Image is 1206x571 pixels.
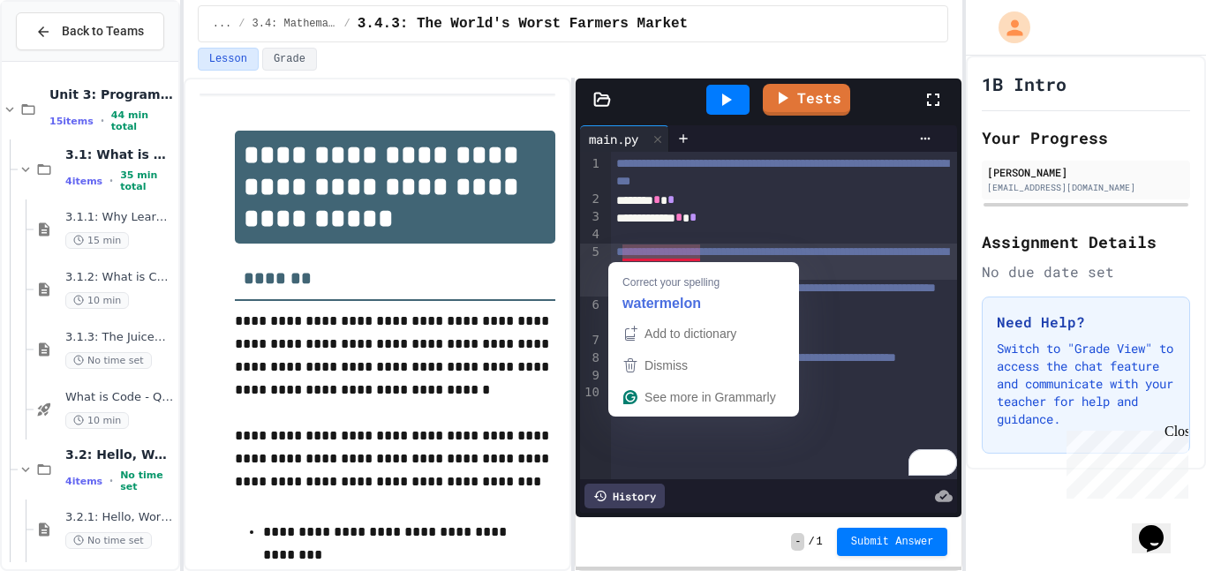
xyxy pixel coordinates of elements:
span: 4 items [65,176,102,187]
span: 3.4.3: The World's Worst Farmers Market [358,13,688,34]
span: • [109,174,113,188]
span: What is Code - Quiz [65,390,175,405]
span: 44 min total [111,109,175,132]
div: 7 [580,332,602,349]
div: [PERSON_NAME] [987,164,1185,180]
div: To enrich screen reader interactions, please activate Accessibility in Grammarly extension settings [611,152,958,479]
span: Back to Teams [62,22,144,41]
div: No due date set [982,261,1190,282]
h2: Your Progress [982,125,1190,150]
span: ... [213,17,232,31]
span: No time set [120,470,175,492]
div: Chat with us now!Close [7,7,122,112]
button: Lesson [198,48,259,71]
div: 4 [580,226,602,244]
div: 1 [580,155,602,191]
span: 3.1: What is Code? [65,147,175,162]
span: 4 items [65,476,102,487]
p: Switch to "Grade View" to access the chat feature and communicate with your teacher for help and ... [997,340,1175,428]
button: Submit Answer [837,528,948,556]
div: History [584,484,665,508]
h1: 1B Intro [982,71,1067,96]
div: main.py [580,130,647,148]
button: Grade [262,48,317,71]
div: 6 [580,297,602,332]
h2: Assignment Details [982,229,1190,254]
div: 8 [580,349,602,367]
span: 10 min [65,292,129,309]
div: [EMAIL_ADDRESS][DOMAIN_NAME] [987,181,1185,194]
div: 5 [580,244,602,297]
span: / [344,17,350,31]
div: 2 [580,191,602,208]
div: 3 [580,208,602,226]
div: main.py [580,125,669,152]
span: 3.1.3: The JuiceMind IDE [65,330,175,345]
span: 1 [817,535,823,549]
span: 15 min [65,232,129,249]
a: Tests [763,84,850,116]
span: 10 min [65,412,129,429]
span: 3.2: Hello, World! [65,447,175,462]
span: 35 min total [120,169,175,192]
div: My Account [980,7,1035,48]
div: 10 [580,384,602,419]
span: No time set [65,532,152,549]
span: / [238,17,245,31]
span: Unit 3: Programming Fundamentals [49,86,175,102]
span: 3.2.1: Hello, World! [65,510,175,525]
span: 3.1.1: Why Learn to Program? [65,210,175,225]
span: 15 items [49,116,94,127]
span: • [109,474,113,488]
span: - [791,533,804,551]
iframe: chat widget [1132,500,1188,553]
h3: Need Help? [997,312,1175,333]
span: • [101,114,104,128]
span: No time set [65,352,152,369]
iframe: chat widget [1059,424,1188,499]
div: 9 [580,367,602,385]
span: Submit Answer [851,535,934,549]
span: / [808,535,814,549]
button: Back to Teams [16,12,164,50]
span: 3.1.2: What is Code? [65,270,175,285]
span: 3.4: Mathematical Operators [253,17,337,31]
